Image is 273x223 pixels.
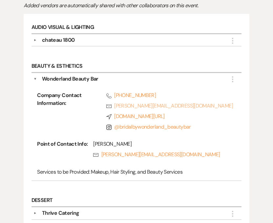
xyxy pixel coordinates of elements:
[106,91,228,99] a: [PHONE_NUMBER]
[106,102,228,110] a: [PERSON_NAME][EMAIL_ADDRESS][DOMAIN_NAME]
[93,140,228,148] div: [PERSON_NAME]
[42,75,98,83] div: Wonderland Beauty Bar
[42,209,79,217] div: Thrive Catering
[33,75,37,83] button: ▼
[42,36,74,44] div: chateau 1800
[37,168,90,175] span: Services to be Provided:
[31,38,39,42] button: ▼
[37,91,101,134] span: Company Contact Information:
[24,1,249,10] p: Added vendors are automatically shared with other collaborators on this event.
[106,112,228,120] a: [DOMAIN_NAME][URL]
[31,60,242,73] h6: Beauty & Esthetics
[93,151,228,159] a: [PERSON_NAME][EMAIL_ADDRESS][DOMAIN_NAME]
[37,140,88,161] span: Point of Contact Info:
[114,123,191,130] a: @bridalbywonderland_beautybar
[31,211,39,215] button: ▼
[31,195,242,207] h6: Dessert
[37,168,236,176] p: Makeup, Hair Styling, and Beauty Services
[31,21,242,34] h6: Audio Visual & Lighting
